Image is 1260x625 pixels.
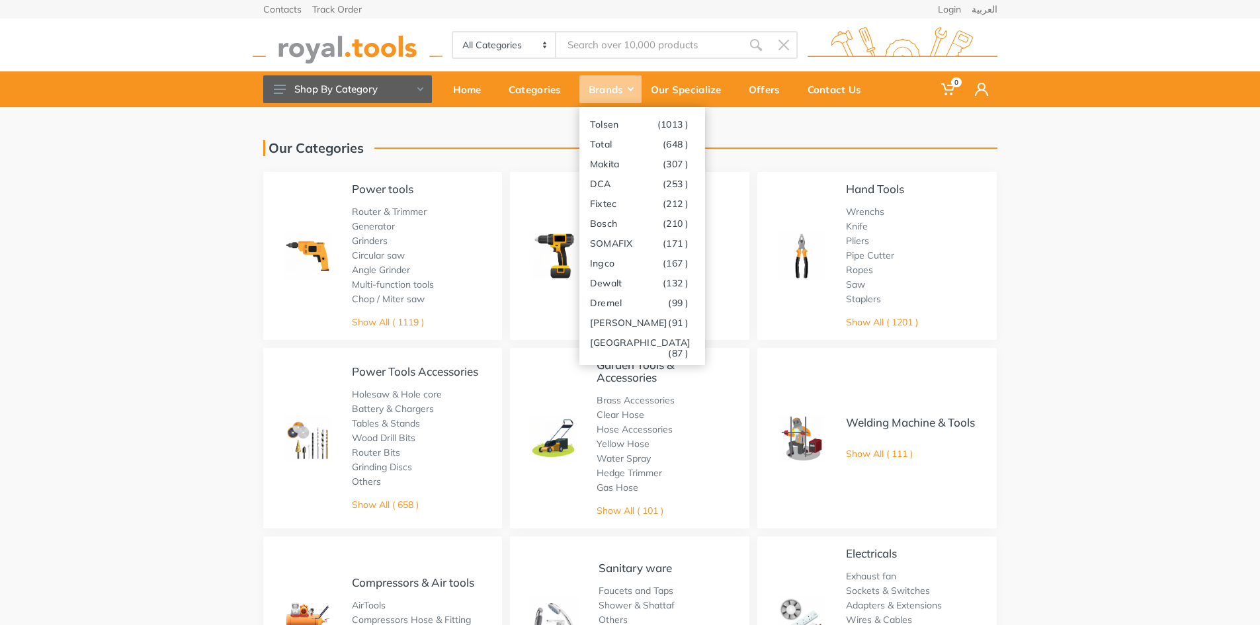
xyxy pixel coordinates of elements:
[846,264,873,276] a: Ropes
[352,206,427,218] a: Router & Trimmer
[263,75,432,103] button: Shop By Category
[453,32,557,58] select: Category
[846,316,918,328] a: Show All ( 1201 )
[642,71,739,107] a: Our Specialize
[352,278,434,290] a: Multi-function tools
[932,71,966,107] a: 0
[972,5,997,14] a: العربية
[579,253,705,272] a: Ingco(167 )
[663,258,689,269] span: (167 )
[352,364,478,378] a: Power Tools Accessories
[499,75,579,103] div: Categories
[597,467,662,479] a: Hedge Trimmer
[846,182,904,196] a: Hand Tools
[663,179,689,189] span: (253 )
[283,414,332,463] img: Royal - Power Tools Accessories
[352,316,424,328] a: Show All ( 1119 )
[808,27,997,63] img: royal.tools Logo
[597,358,674,384] a: Garden Tools & Accessories
[253,27,442,63] img: royal.tools Logo
[352,264,410,276] a: Angle Grinder
[352,220,395,232] a: Generator
[352,476,381,487] a: Others
[663,238,689,249] span: (171 )
[777,231,826,280] img: Royal - Hand Tools
[846,206,884,218] a: Wrenchs
[352,499,419,511] a: Show All ( 658 )
[579,312,705,332] a: [PERSON_NAME](91 )
[444,75,499,103] div: Home
[597,452,651,464] a: Water Spray
[312,5,362,14] a: Track Order
[579,233,705,253] a: SOMAFIX(171 )
[352,249,405,261] a: Circular saw
[597,409,644,421] a: Clear Hose
[352,403,434,415] a: Battery & Chargers
[663,198,689,209] span: (212 )
[938,5,961,14] a: Login
[777,414,826,463] img: Royal - Welding Machine & Tools
[352,293,425,305] a: Chop / Miter saw
[352,575,474,589] a: Compressors & Air tools
[530,231,579,280] img: Royal - Cordless Tools
[499,71,579,107] a: Categories
[597,423,673,435] a: Hose Accessories
[846,570,896,582] a: Exhaust fan
[657,119,689,130] span: (1013 )
[530,415,576,461] img: Royal - Garden Tools & Accessories
[597,394,675,406] a: Brass Accessories
[668,317,689,328] span: (91 )
[663,278,689,288] span: (132 )
[846,448,913,460] a: Show All ( 111 )
[579,173,705,193] a: DCA(253 )
[352,417,420,429] a: Tables & Stands
[668,348,689,358] span: (87 )
[597,505,663,517] a: Show All ( 101 )
[579,272,705,292] a: Dewalt(132 )
[642,75,739,103] div: Our Specialize
[599,599,675,611] a: Shower & Shattaf
[352,446,400,458] a: Router Bits
[352,599,386,611] a: AirTools
[663,218,689,229] span: (210 )
[444,71,499,107] a: Home
[739,71,798,107] a: Offers
[951,77,962,87] span: 0
[556,31,741,59] input: Site search
[663,139,689,149] span: (648 )
[597,438,650,450] a: Yellow Hose
[663,159,689,169] span: (307 )
[352,461,412,473] a: Grinding Discs
[579,114,705,134] a: Tolsen(1013 )
[263,140,364,156] h1: Our Categories
[579,193,705,213] a: Fixtec(212 )
[352,182,413,196] a: Power tools
[846,546,897,560] a: Electricals
[597,481,638,493] a: Gas Hose
[579,153,705,173] a: Makita(307 )
[579,332,705,352] a: [GEOGRAPHIC_DATA](87 )
[846,293,881,305] a: Staplers
[352,432,415,444] a: Wood Drill Bits
[739,75,798,103] div: Offers
[846,220,868,232] a: Knife
[263,5,302,14] a: Contacts
[352,235,388,247] a: Grinders
[846,235,869,247] a: Pliers
[798,75,880,103] div: Contact Us
[846,415,975,429] a: Welding Machine & Tools
[846,278,865,290] a: Saw
[579,292,705,312] a: Dremel(99 )
[846,585,930,597] a: Sockets & Switches
[579,213,705,233] a: Bosch(210 )
[599,585,673,597] a: Faucets and Taps
[283,231,332,280] img: Royal - Power tools
[798,71,880,107] a: Contact Us
[599,561,672,575] a: Sanitary ware
[846,599,942,611] a: Adapters & Extensions
[579,75,642,103] div: Brands
[846,249,894,261] a: Pipe Cutter
[668,298,689,308] span: (99 )
[352,388,442,400] a: Holesaw & Hole core
[579,134,705,153] a: Total(648 )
